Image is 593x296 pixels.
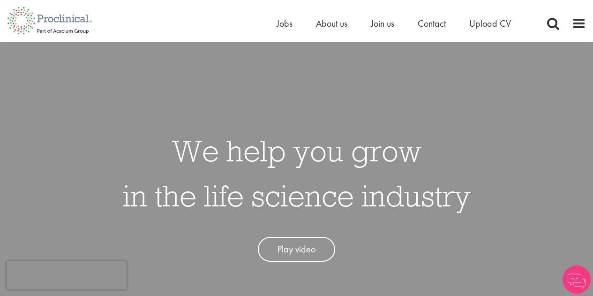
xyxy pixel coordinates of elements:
a: Jobs [277,17,293,30]
a: Contact [418,17,446,30]
a: Upload CV [469,17,511,30]
a: Play video [258,237,335,262]
h1: We help you grow in the life science industry [123,128,471,218]
a: Join us [371,17,394,30]
a: About us [316,17,347,30]
img: Chatbot [563,266,591,294]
